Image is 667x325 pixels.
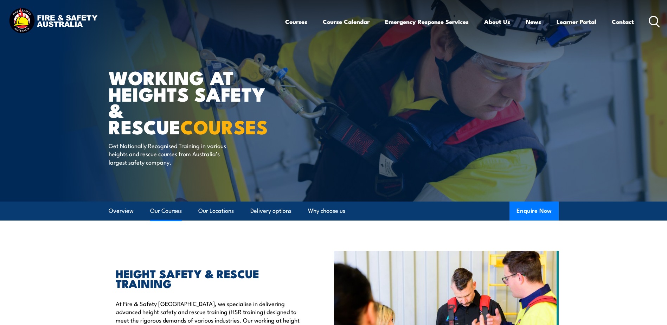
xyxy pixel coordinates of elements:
a: Learner Portal [557,12,596,31]
a: Emergency Response Services [385,12,469,31]
a: Overview [109,202,134,220]
a: Delivery options [250,202,291,220]
a: Our Locations [198,202,234,220]
h1: WORKING AT HEIGHTS SAFETY & RESCUE [109,69,282,135]
p: Get Nationally Recognised Training in various heights and rescue courses from Australia’s largest... [109,141,237,166]
h2: HEIGHT SAFETY & RESCUE TRAINING [116,268,301,288]
a: Courses [285,12,307,31]
a: Contact [612,12,634,31]
button: Enquire Now [509,202,559,221]
a: About Us [484,12,510,31]
strong: COURSES [180,111,268,141]
a: Why choose us [308,202,345,220]
a: Course Calendar [323,12,370,31]
a: News [526,12,541,31]
a: Our Courses [150,202,182,220]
